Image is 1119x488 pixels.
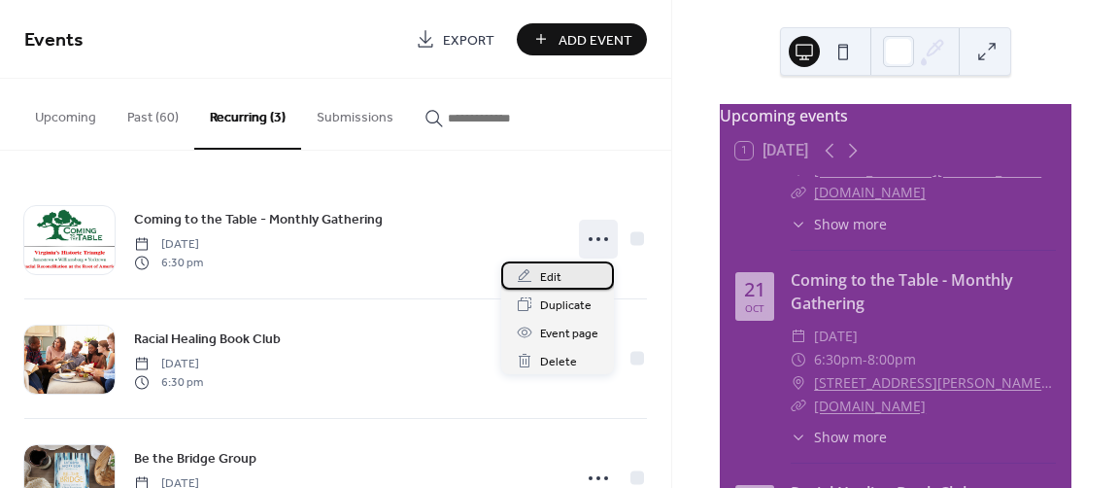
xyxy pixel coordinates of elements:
button: Upcoming [19,79,112,148]
span: [DATE] [814,325,858,348]
a: [DOMAIN_NAME] [814,183,926,201]
button: Recurring (3) [194,79,301,150]
span: 6:30 pm [134,373,203,391]
span: - [863,348,867,371]
div: ​ [791,325,806,348]
span: 6:30pm [814,348,863,371]
div: 21 [744,280,765,299]
span: Show more [814,214,887,234]
a: Coming to the Table - Monthly Gathering [791,269,1013,314]
div: ​ [791,214,806,234]
a: Be the Bridge Group [134,447,256,470]
span: Duplicate [540,296,592,316]
span: Events [24,21,84,59]
span: Racial Healing Book Club [134,330,281,350]
a: Export [401,23,509,55]
div: ​ [791,395,806,418]
button: Past (60) [112,79,194,148]
button: ​Show more [791,214,887,234]
span: Show more [814,427,887,447]
span: Edit [540,267,561,288]
span: Coming to the Table - Monthly Gathering [134,210,383,230]
span: Export [443,30,494,51]
a: Coming to the Table - Monthly Gathering [134,208,383,230]
button: Submissions [301,79,409,148]
div: ​ [791,348,806,371]
div: ​ [791,371,806,395]
span: 6:30 pm [134,254,203,271]
span: Add Event [559,30,632,51]
span: 8:00pm [867,348,916,371]
button: Add Event [517,23,647,55]
a: [STREET_ADDRESS][PERSON_NAME][PERSON_NAME] [814,371,1056,395]
div: Upcoming events [720,104,1071,127]
div: ​ [791,427,806,447]
div: Oct [745,303,764,313]
span: Be the Bridge Group [134,449,256,470]
span: Delete [540,352,577,372]
div: ​ [791,181,806,204]
span: [DATE] [134,356,203,373]
button: ​Show more [791,427,887,447]
a: Racial Healing Book Club [134,328,281,350]
span: Event page [540,324,598,344]
a: [DOMAIN_NAME] [814,397,926,415]
span: [DATE] [134,236,203,254]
